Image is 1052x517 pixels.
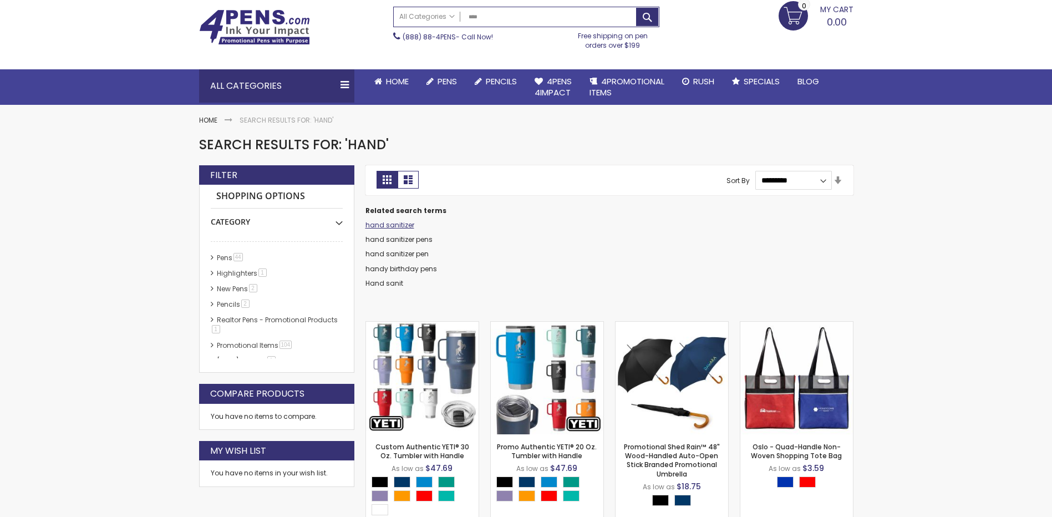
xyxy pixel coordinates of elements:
a: Highlighters1 [214,268,271,278]
div: Select A Color [652,495,697,509]
a: Oslo - Quad-Handle Non-Woven Shopping Tote Bag [751,442,842,460]
span: As low as [516,464,548,473]
span: Specials [744,75,780,87]
img: 4Pens Custom Pens and Promotional Products [199,9,310,45]
div: Navy Blue [394,477,410,488]
span: 4Pens 4impact [535,75,572,98]
iframe: Google Customer Reviews [960,487,1052,517]
a: Custom Authentic YETI® 30 Oz. Tumbler with Handle [366,321,479,331]
div: Category [211,209,343,227]
div: Blue [777,477,794,488]
a: Custom Authentic YETI® 30 Oz. Tumbler with Handle [375,442,469,460]
a: Pencils [466,69,526,94]
strong: Grid [377,171,398,189]
div: Big Wave Blue [541,477,557,488]
span: Blog [797,75,819,87]
a: hand sanitizer pen [365,249,429,258]
span: 1 [258,268,267,277]
a: handy birthday pens [365,264,437,273]
a: [DATE] Special1 [214,356,279,366]
a: Promotional Items104 [214,341,296,350]
img: Promo Authentic YETI® 20 Oz. Tumbler with Handle [491,322,603,434]
img: Custom Authentic YETI® 30 Oz. Tumbler with Handle [366,322,479,434]
span: 0.00 [827,15,847,29]
div: Orange [519,490,535,501]
div: Red [799,477,816,488]
span: 0 [802,1,806,11]
div: Teal [438,490,455,501]
span: - Call Now! [403,32,493,42]
a: (888) 88-4PENS [403,32,456,42]
a: Home [365,69,418,94]
div: Red [541,490,557,501]
div: Navy Blue [519,477,535,488]
a: Hand sanit [365,278,403,288]
span: 104 [279,341,292,349]
a: Blog [789,69,828,94]
span: Rush [693,75,714,87]
div: You have no items in your wish list. [211,469,343,478]
span: Pencils [486,75,517,87]
strong: Search results for: 'hand' [240,115,333,125]
span: 4PROMOTIONAL ITEMS [589,75,664,98]
a: Promo Authentic YETI® 20 Oz. Tumbler with Handle [491,321,603,331]
div: Select A Color [496,477,603,504]
dt: Related search terms [365,206,853,215]
a: Pens44 [214,253,247,262]
a: Realtor Pens - Promotional Products1 [211,315,338,334]
div: Lilac [372,490,388,501]
span: 1 [212,325,220,333]
span: As low as [392,464,424,473]
a: Home [199,115,217,125]
div: Seafoam Green [438,477,455,488]
span: Home [386,75,409,87]
div: Lilac [496,490,513,501]
div: Select A Color [777,477,821,490]
a: Promo Authentic YETI® 20 Oz. Tumbler with Handle [497,442,597,460]
a: 0.00 0 [779,1,853,29]
img: Oslo - Quad-Handle Non-Woven Shopping Tote Bag [740,322,853,434]
a: hand sanitizer pens [365,235,433,244]
span: Search results for: 'hand' [199,135,389,154]
div: White [372,504,388,515]
a: Promotional Shed Rain™ 48" Wood-Handled Auto-Open Stick Branded Promotional Umbrella [616,321,728,331]
span: $3.59 [802,463,824,474]
span: 2 [249,284,257,292]
div: Black [652,495,669,506]
div: Black [496,477,513,488]
span: $18.75 [677,481,701,492]
div: Orange [394,490,410,501]
div: You have no items to compare. [199,404,354,430]
div: Red [416,490,433,501]
a: 4PROMOTIONALITEMS [581,69,673,105]
span: All Categories [399,12,455,21]
div: Free shipping on pen orders over $199 [566,27,659,49]
span: As low as [643,482,675,491]
strong: My Wish List [210,445,266,457]
a: All Categories [394,7,460,26]
a: New Pens2 [214,284,261,293]
div: Seafoam Green [563,477,580,488]
a: 4Pens4impact [526,69,581,105]
img: Promotional Shed Rain™ 48" Wood-Handled Auto-Open Stick Branded Promotional Umbrella [616,322,728,434]
div: All Categories [199,69,354,103]
strong: Compare Products [210,388,304,400]
strong: Shopping Options [211,185,343,209]
span: 2 [241,300,250,308]
span: $47.69 [550,463,577,474]
div: Black [372,477,388,488]
span: 44 [233,253,243,261]
a: Promotional Shed Rain™ 48" Wood-Handled Auto-Open Stick Branded Promotional Umbrella [624,442,720,479]
label: Sort By [726,175,750,185]
div: Teal [563,490,580,501]
strong: Filter [210,169,237,181]
a: Oslo - Quad-Handle Non-Woven Shopping Tote Bag [740,321,853,331]
span: 1 [267,356,276,364]
a: Pens [418,69,466,94]
div: Navy Blue [674,495,691,506]
span: Pens [438,75,457,87]
span: $47.69 [425,463,453,474]
a: Rush [673,69,723,94]
a: Pencils2 [214,300,253,309]
div: Big Wave Blue [416,477,433,488]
